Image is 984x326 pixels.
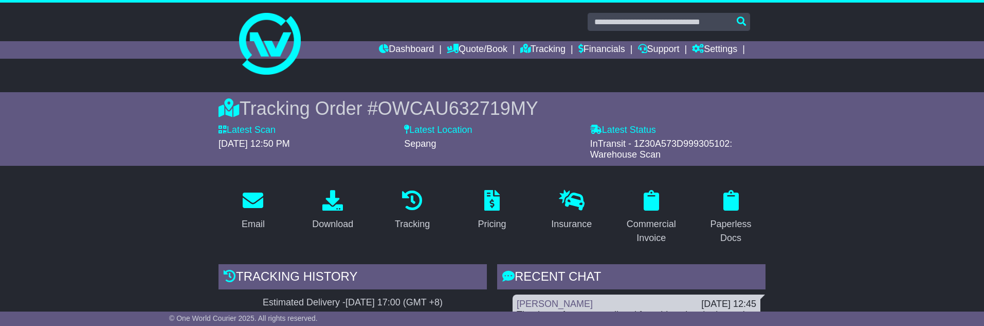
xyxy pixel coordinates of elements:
[447,41,507,59] a: Quote/Book
[578,41,625,59] a: Financials
[404,139,436,149] span: Sepang
[517,299,593,309] a: [PERSON_NAME]
[478,217,506,231] div: Pricing
[551,217,592,231] div: Insurance
[703,217,759,245] div: Paperless Docs
[218,97,766,119] div: Tracking Order #
[701,299,756,310] div: [DATE] 12:45
[404,125,472,136] label: Latest Location
[218,264,487,292] div: Tracking history
[471,186,513,235] a: Pricing
[590,125,656,136] label: Latest Status
[590,139,733,160] span: InTransit - 1Z30A573D999305102: Warehouse Scan
[169,314,318,322] span: © One World Courier 2025. All rights reserved.
[692,41,737,59] a: Settings
[388,186,436,235] a: Tracking
[235,186,271,235] a: Email
[378,98,538,119] span: OWCAU632719MY
[623,217,679,245] div: Commercial Invoice
[218,297,487,308] div: Estimated Delivery -
[616,186,686,249] a: Commercial Invoice
[218,139,290,149] span: [DATE] 12:50 PM
[395,217,430,231] div: Tracking
[544,186,598,235] a: Insurance
[638,41,680,59] a: Support
[345,297,443,308] div: [DATE] 17:00 (GMT +8)
[696,186,766,249] a: Paperless Docs
[305,186,360,235] a: Download
[312,217,353,231] div: Download
[520,41,566,59] a: Tracking
[242,217,265,231] div: Email
[218,125,276,136] label: Latest Scan
[497,264,766,292] div: RECENT CHAT
[379,41,434,59] a: Dashboard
